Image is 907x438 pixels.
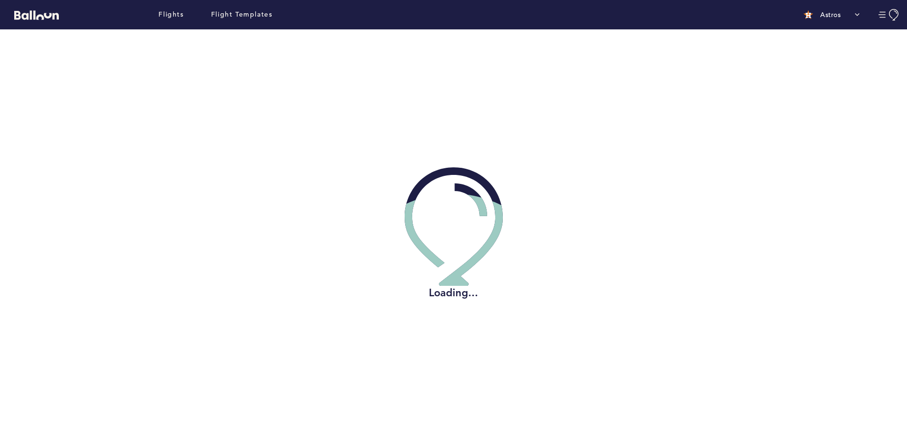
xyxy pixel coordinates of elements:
[211,9,273,20] a: Flight Templates
[799,5,864,24] button: Astros
[7,9,59,19] a: Balloon
[405,286,503,300] h2: Loading...
[14,10,59,20] svg: Balloon
[158,9,184,20] a: Flights
[879,9,900,21] button: Manage Account
[820,10,841,19] p: Astros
